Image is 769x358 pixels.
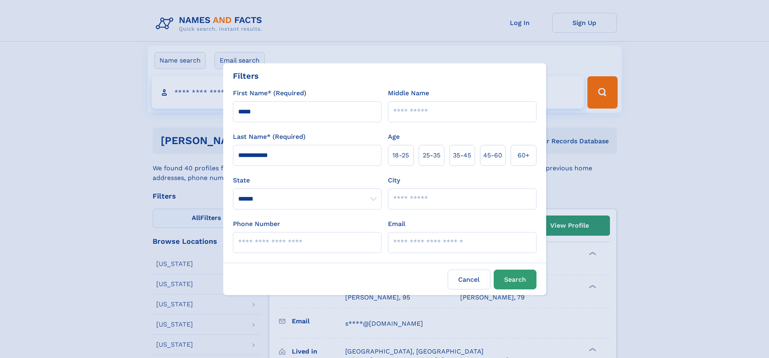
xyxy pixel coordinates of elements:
[388,219,405,229] label: Email
[448,270,490,289] label: Cancel
[233,176,381,185] label: State
[388,132,400,142] label: Age
[233,132,306,142] label: Last Name* (Required)
[392,151,409,160] span: 18‑25
[233,70,259,82] div: Filters
[423,151,440,160] span: 25‑35
[388,176,400,185] label: City
[233,219,280,229] label: Phone Number
[494,270,536,289] button: Search
[233,88,306,98] label: First Name* (Required)
[453,151,471,160] span: 35‑45
[388,88,429,98] label: Middle Name
[483,151,502,160] span: 45‑60
[518,151,530,160] span: 60+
